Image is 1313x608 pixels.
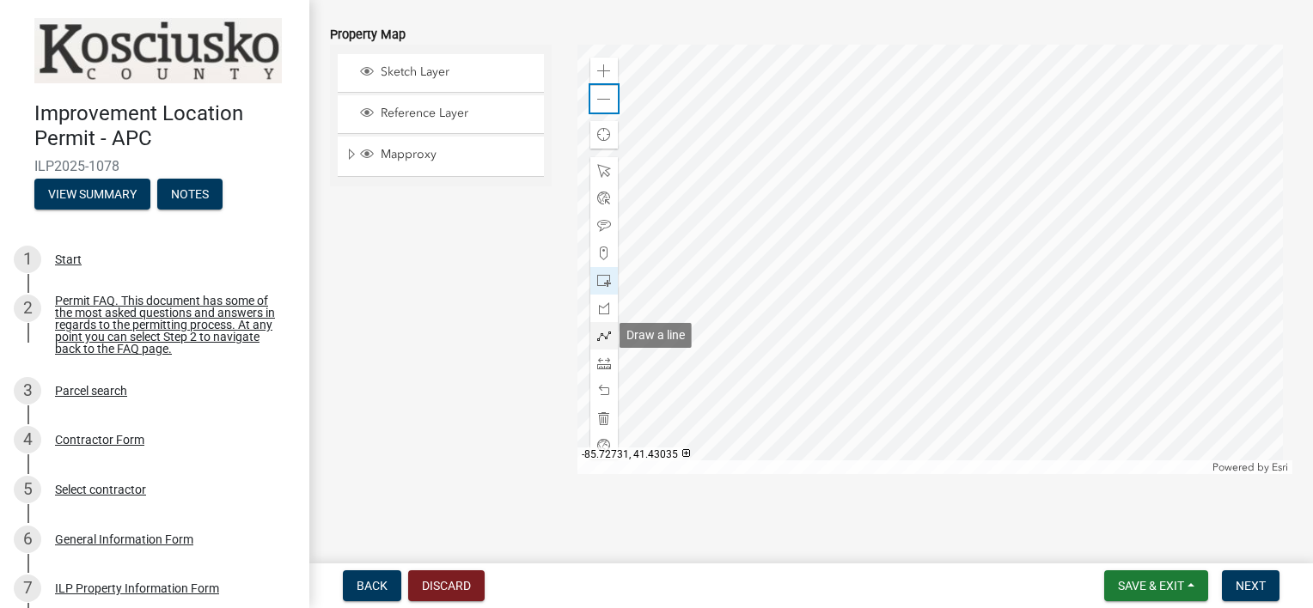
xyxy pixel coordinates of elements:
div: Zoom in [590,58,618,85]
div: Draw a line [620,323,692,348]
span: Expand [345,147,357,165]
div: 2 [14,295,41,322]
button: Next [1222,570,1279,601]
li: Mapproxy [338,137,544,176]
div: 3 [14,377,41,404]
h4: Improvement Location Permit - APC [34,101,296,151]
div: Mapproxy [357,147,538,164]
div: Contractor Form [55,434,144,446]
div: 4 [14,426,41,453]
button: Notes [157,179,223,210]
div: Powered by [1208,460,1292,474]
div: Reference Layer [357,106,538,123]
img: Kosciusko County, Indiana [34,18,282,83]
span: Mapproxy [376,147,538,162]
a: Esri [1272,461,1288,473]
div: Start [55,253,82,265]
li: Reference Layer [338,95,544,134]
div: Permit FAQ. This document has some of the most asked questions and answers in regards to the perm... [55,295,282,355]
div: 6 [14,526,41,553]
div: 7 [14,575,41,602]
div: ILP Property Information Form [55,582,219,594]
div: General Information Form [55,533,193,545]
wm-modal-confirm: Notes [157,188,223,202]
div: Zoom out [590,85,618,112]
button: Discard [408,570,485,601]
div: Select contractor [55,483,146,496]
span: Sketch Layer [376,64,538,80]
wm-modal-confirm: Summary [34,188,150,202]
div: Parcel search [55,385,127,397]
button: View Summary [34,179,150,210]
li: Sketch Layer [338,54,544,93]
span: ILP2025-1078 [34,158,275,174]
span: Reference Layer [376,106,538,121]
div: Find my location [590,121,618,149]
span: Save & Exit [1118,579,1184,593]
ul: Layer List [336,50,546,181]
div: Sketch Layer [357,64,538,82]
button: Back [343,570,401,601]
span: Next [1236,579,1266,593]
div: 5 [14,476,41,503]
label: Property Map [330,29,406,41]
span: Back [357,579,388,593]
div: 1 [14,246,41,273]
button: Save & Exit [1104,570,1208,601]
